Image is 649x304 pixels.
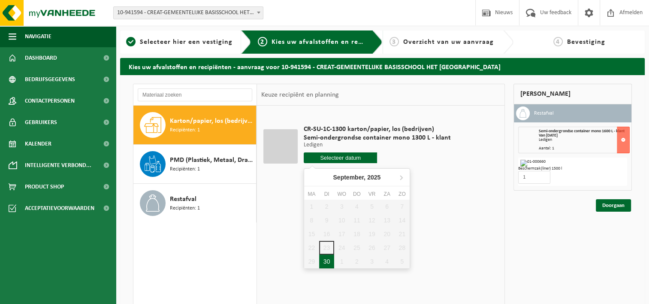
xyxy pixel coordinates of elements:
a: 1Selecteer hier een vestiging [124,37,234,47]
p: Ledigen [304,142,451,148]
input: Materiaal zoeken [138,88,252,101]
div: di [319,190,334,198]
span: 10-941594 - CREAT-GEMEENTELIJKE BASISSCHOOL HET PARK - MELLE [114,7,263,19]
span: Dashboard [25,47,57,69]
div: ma [304,190,319,198]
button: Karton/papier, los (bedrijven) Recipiënten: 1 [133,106,257,145]
span: Navigatie [25,26,51,47]
div: September, [329,170,384,184]
span: Karton/papier, los (bedrijven) [170,116,254,126]
i: 2025 [367,174,380,180]
span: 1 [126,37,136,46]
input: Selecteer datum [304,152,377,163]
div: Keuze recipiënt en planning [257,84,343,106]
button: PMD (Plastiek, Metaal, Drankkartons) (bedrijven) Recipiënten: 1 [133,145,257,184]
span: 10-941594 - CREAT-GEMEENTELIJKE BASISSCHOOL HET PARK - MELLE [113,6,263,19]
div: zo [395,190,410,198]
div: do [349,190,364,198]
span: 2 [258,37,267,46]
span: Recipiënten: 1 [170,165,200,173]
span: 3 [389,37,399,46]
span: Kies uw afvalstoffen en recipiënten [272,39,389,46]
a: Doorgaan [596,199,631,212]
span: Overzicht van uw aanvraag [403,39,494,46]
span: Recipiënten: 1 [170,126,200,134]
span: 4 [553,37,563,46]
span: Bevestiging [567,39,605,46]
div: [PERSON_NAME] [513,84,632,104]
span: Contactpersonen [25,90,75,112]
span: CR-SU-1C-1300 karton/papier, los (bedrijven) [304,125,451,134]
div: za [380,190,395,198]
div: Beschermzak(liner) 1500 l [518,167,627,171]
h3: Restafval [534,106,554,120]
div: 30 [319,255,334,268]
span: Recipiënten: 1 [170,204,200,213]
button: Restafval Recipiënten: 1 [133,184,257,222]
span: Product Shop [25,176,64,198]
span: Gebruikers [25,112,57,133]
strong: Van [DATE] [539,133,558,138]
img: 01-000660 [520,160,546,167]
div: wo [334,190,349,198]
span: Restafval [170,194,196,204]
span: Semi-ondergrondse container mono 1300 L - klant [304,134,451,142]
span: Semi-ondergrondse container mono 1600 L - klant [539,129,625,134]
span: Selecteer hier een vestiging [140,39,232,46]
div: Ledigen [539,138,629,142]
span: Kalender [25,133,51,155]
span: Acceptatievoorwaarden [25,198,94,219]
h2: Kies uw afvalstoffen en recipiënten - aanvraag voor 10-941594 - CREAT-GEMEENTELIJKE BASISSCHOOL H... [120,58,645,75]
div: Aantal: 1 [539,146,629,151]
div: vr [364,190,379,198]
span: Bedrijfsgegevens [25,69,75,90]
span: PMD (Plastiek, Metaal, Drankkartons) (bedrijven) [170,155,254,165]
span: Intelligente verbond... [25,155,91,176]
